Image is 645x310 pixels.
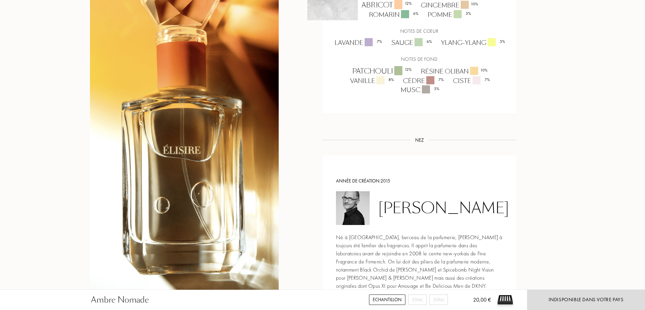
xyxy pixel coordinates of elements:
[405,66,412,73] div: 12 %
[480,67,488,73] div: 10 %
[389,77,394,83] div: 8 %
[436,38,509,47] div: Ylang-ylang
[429,294,448,305] div: 50mL
[416,67,492,76] div: Résine oliban
[396,85,443,94] div: Musc
[398,76,448,85] div: Cèdre
[364,10,423,19] div: Romarin
[462,296,491,310] div: 20,00 €
[336,191,370,225] img: Pierre Negrin Sommelier du Parfum
[345,76,398,85] div: Vanille
[328,28,511,35] div: Notes de coeur
[471,1,478,7] div: 10 %
[328,56,511,63] div: Notes de fond
[485,77,490,83] div: 7 %
[347,66,416,76] div: Patchouli
[549,296,624,304] div: Indisponible dans votre pays
[377,38,382,45] div: 7 %
[416,1,482,10] div: Gingembre
[434,86,439,92] div: 5 %
[413,10,419,17] div: 6 %
[378,199,509,217] div: [PERSON_NAME]
[405,0,412,6] div: 12 %
[330,38,386,47] div: Lavande
[386,38,436,47] div: Sauge
[408,294,427,305] div: 30mL
[336,233,503,290] div: Né à [GEOGRAPHIC_DATA], berceau de la parfumerie, [PERSON_NAME] à toujours été familier des fragr...
[466,10,471,17] div: 5 %
[495,290,515,310] img: sample box sommelier du parfum
[448,76,494,85] div: Ciste
[500,38,505,45] div: 5 %
[369,294,405,305] div: Echantillon
[423,10,475,19] div: Pomme
[91,294,149,306] div: Ambre Nomade
[427,38,432,45] div: 6 %
[336,177,503,185] div: Année de création: 2015
[438,77,444,83] div: 7 %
